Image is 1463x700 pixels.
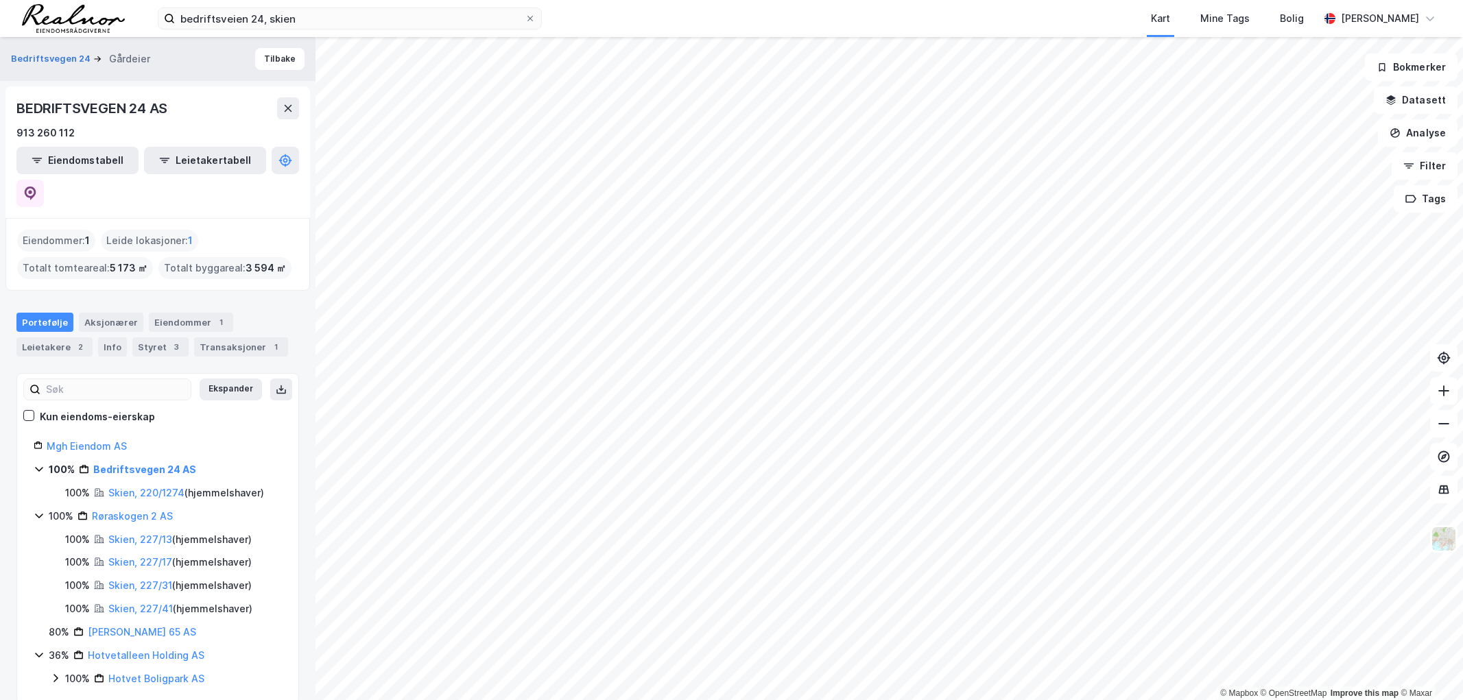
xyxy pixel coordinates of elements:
div: Styret [132,337,189,357]
div: Totalt byggareal : [158,257,292,279]
div: 100% [65,554,90,570]
div: Eiendommer [149,313,233,332]
div: 100% [65,671,90,687]
div: 2 [73,340,87,354]
img: realnor-logo.934646d98de889bb5806.png [22,4,125,33]
a: Skien, 227/17 [108,556,172,568]
button: Ekspander [200,378,262,400]
div: Kun eiendoms-eierskap [40,409,155,425]
button: Datasett [1374,86,1458,114]
div: Leietakere [16,337,93,357]
div: 3 [169,340,183,354]
div: 913 260 112 [16,125,75,141]
a: Improve this map [1331,688,1399,698]
div: Totalt tomteareal : [17,257,153,279]
div: 100% [49,508,73,524]
span: 1 [85,232,90,249]
a: [PERSON_NAME] 65 AS [88,626,196,638]
a: Hotvet Boligpark AS [108,673,204,684]
button: Analyse [1378,119,1458,147]
input: Søk [40,379,191,400]
a: Mapbox [1220,688,1258,698]
button: Tilbake [255,48,305,70]
button: Leietakertabell [144,147,266,174]
img: Z [1431,526,1457,552]
button: Filter [1392,152,1458,180]
a: Skien, 220/1274 [108,487,185,498]
div: ( hjemmelshaver ) [108,485,264,501]
a: Hotvetalleen Holding AS [88,649,204,661]
span: 5 173 ㎡ [110,260,147,276]
div: ( hjemmelshaver ) [108,531,252,548]
button: Bedriftsvegen 24 [11,52,93,66]
div: Kart [1151,10,1170,27]
a: Skien, 227/41 [108,603,173,614]
div: [PERSON_NAME] [1341,10,1419,27]
div: Portefølje [16,313,73,332]
iframe: Chat Widget [1394,634,1463,700]
div: Aksjonærer [79,313,143,332]
div: 100% [65,601,90,617]
div: Transaksjoner [194,337,288,357]
a: Skien, 227/13 [108,533,172,545]
div: Leide lokasjoner : [101,230,198,252]
div: ( hjemmelshaver ) [108,577,252,594]
div: Eiendommer : [17,230,95,252]
div: 36% [49,647,69,664]
div: 1 [214,315,228,329]
div: 80% [49,624,69,640]
a: Røraskogen 2 AS [92,510,173,522]
div: BEDRIFTSVEGEN 24 AS [16,97,170,119]
div: 100% [65,531,90,548]
div: Gårdeier [109,51,150,67]
div: Mine Tags [1200,10,1250,27]
div: 100% [49,461,75,478]
button: Bokmerker [1365,53,1458,81]
span: 3 594 ㎡ [246,260,286,276]
div: ( hjemmelshaver ) [108,601,252,617]
a: OpenStreetMap [1261,688,1327,698]
a: Bedriftsvegen 24 AS [93,463,196,475]
button: Tags [1394,185,1458,213]
div: Info [98,337,127,357]
button: Eiendomstabell [16,147,139,174]
div: 1 [269,340,283,354]
div: 100% [65,485,90,501]
div: ( hjemmelshaver ) [108,554,252,570]
div: Bolig [1280,10,1304,27]
div: Kontrollprogram for chat [1394,634,1463,700]
input: Søk på adresse, matrikkel, gårdeiere, leietakere eller personer [175,8,525,29]
div: 100% [65,577,90,594]
a: Mgh Eiendom AS [47,440,127,452]
span: 1 [188,232,193,249]
a: Skien, 227/31 [108,579,172,591]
